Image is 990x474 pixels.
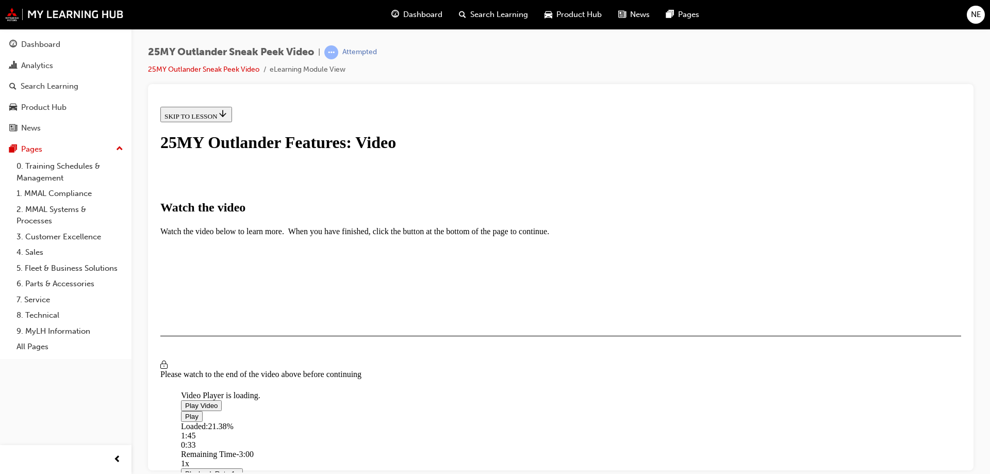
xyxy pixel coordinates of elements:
a: 25MY Outlander Sneak Peek Video [148,65,259,74]
span: news-icon [618,8,626,21]
button: Pages [4,140,127,159]
span: Dashboard [403,9,442,21]
a: guage-iconDashboard [383,4,451,25]
img: mmal [5,8,124,21]
button: DashboardAnalyticsSearch LearningProduct HubNews [4,33,127,140]
li: eLearning Module View [270,64,345,76]
a: Product Hub [4,98,127,117]
a: 3. Customer Excellence [12,229,127,245]
a: 2. MMAL Systems & Processes [12,202,127,229]
span: up-icon [116,142,123,156]
span: chart-icon [9,61,17,71]
span: pages-icon [9,145,17,154]
a: pages-iconPages [658,4,707,25]
a: 5. Fleet & Business Solutions [12,260,127,276]
a: Dashboard [4,35,127,54]
div: News [21,122,41,134]
div: Attempted [342,47,377,57]
a: 1. MMAL Compliance [12,186,127,202]
a: Search Learning [4,77,127,96]
span: Search Learning [470,9,528,21]
span: Please watch to the end of the video above before continuing [4,267,205,276]
div: Pages [21,143,42,155]
span: Playback Rate 1x [29,367,82,375]
a: All Pages [12,339,127,355]
a: News [4,119,127,138]
span: 25MY Outlander Sneak Peek Video [148,46,314,58]
a: 8. Technical [12,307,127,323]
span: news-icon [9,124,17,133]
strong: Watch the video [4,98,89,111]
div: Analytics [21,60,53,72]
div: 25MY Outlander Features: Video [4,30,805,50]
a: 0. Training Schedules & Management [12,158,127,186]
a: 7. Service [12,292,127,308]
span: Pages [678,9,699,21]
p: Watch the video below to learn more. When you have finished, click the button at the bottom of th... [4,124,805,134]
div: Search Learning [21,80,78,92]
span: search-icon [9,82,16,91]
a: 9. MyLH Information [12,323,127,339]
button: NE [967,6,985,24]
span: learningRecordVerb_ATTEMPT-icon [324,45,338,59]
button: SKIP TO LESSON [4,4,76,20]
span: | [318,46,320,58]
span: News [630,9,650,21]
button: Playback Rate 1x [25,366,87,377]
span: SKIP TO LESSON [8,10,72,18]
a: Analytics [4,56,127,75]
span: guage-icon [391,8,399,21]
a: 4. Sales [12,244,127,260]
a: car-iconProduct Hub [536,4,610,25]
div: Dashboard [21,39,60,51]
span: car-icon [9,103,17,112]
span: Product Hub [556,9,602,21]
div: Product Hub [21,102,67,113]
a: search-iconSearch Learning [451,4,536,25]
span: search-icon [459,8,466,21]
span: prev-icon [113,453,121,466]
a: 6. Parts & Accessories [12,276,127,292]
span: guage-icon [9,40,17,50]
a: news-iconNews [610,4,658,25]
span: pages-icon [666,8,674,21]
span: NE [971,9,981,21]
span: car-icon [544,8,552,21]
